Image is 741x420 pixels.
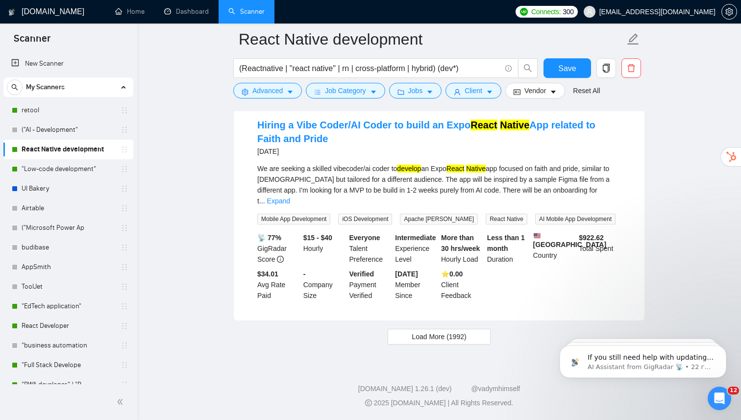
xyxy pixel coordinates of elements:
[26,77,65,97] span: My Scanners
[121,263,128,271] span: holder
[531,6,561,17] span: Connects:
[338,214,392,224] span: iOS Development
[22,159,115,179] a: "Low-code development"
[347,232,394,265] div: Talent Preference
[8,206,188,228] div: AI Assistant from GigRadar 📡 каже…
[303,270,306,278] b: -
[397,165,421,173] mark: develop
[389,83,442,99] button: folderJobscaret-down
[439,232,485,265] div: Hourly Load
[22,355,115,375] a: "Full Stack Develope
[287,88,294,96] span: caret-down
[486,214,527,224] span: React Native
[596,58,616,78] button: copy
[121,244,128,251] span: holder
[43,35,180,54] div: can you update plz manually amount of connections?
[325,85,366,96] span: Job Category
[22,336,115,355] a: "business automation
[558,62,576,74] span: Save
[577,232,623,265] div: Total Spent
[7,79,23,95] button: search
[22,296,115,316] a: "EdTech application"
[445,83,501,99] button: userClientcaret-down
[471,385,520,393] a: @vadymhimself
[543,58,591,78] button: Save
[15,313,23,321] button: Завантажити вкладений файл
[306,83,385,99] button: barsJob Categorycaret-down
[164,7,209,16] a: dashboardDashboard
[242,88,248,96] span: setting
[721,8,737,16] a: setting
[347,269,394,301] div: Payment Verified
[35,29,188,60] div: can you update plz manually amount of connections?
[22,100,115,120] a: retool
[8,29,188,68] div: anastasia.nuzhna@akveo.com каже…
[533,232,607,248] b: [GEOGRAPHIC_DATA]
[466,165,486,173] mark: Native
[728,387,739,395] span: 12
[43,28,169,75] span: If you still need help with updating your connections or have any other questions, I’m here to as...
[426,88,433,96] span: caret-down
[228,7,265,16] a: searchScanner
[393,232,439,265] div: Experience Level
[722,8,737,16] span: setting
[395,234,436,242] b: Intermediate
[22,198,115,218] a: Airtable
[622,64,641,73] span: delete
[43,38,169,47] p: Message from AI Assistant from GigRadar 📡, sent 22 год. тому
[259,197,265,205] span: ...
[252,85,283,96] span: Advanced
[6,10,25,28] button: go back
[16,290,151,296] div: AI Assistant from GigRadar 📡 • 22 год. тому
[22,238,115,257] a: budibase
[121,106,128,114] span: holder
[395,270,418,278] b: [DATE]
[121,224,128,232] span: holder
[145,398,733,408] div: 2025 [DOMAIN_NAME] | All Rights Reserved.
[349,270,374,278] b: Verified
[365,399,372,406] span: copyright
[121,165,128,173] span: holder
[121,302,128,310] span: holder
[6,31,58,52] span: Scanner
[621,58,641,78] button: delete
[573,85,600,96] a: Reset All
[535,214,616,224] span: AI Mobile App Development
[8,228,161,288] div: If you still need help with updating your connections or have any other questions, I’m here to as...
[121,381,128,389] span: holder
[16,212,132,222] div: Is that what you were looking for?
[121,361,128,369] span: holder
[168,309,184,325] button: Надіслати повідомлення…
[22,140,115,159] a: React Native development
[267,197,290,205] a: Expand
[16,74,180,102] div: I can't manually update your connects balance, but our tech support team can help with manual syn...
[62,313,70,321] button: Start recording
[446,165,465,173] mark: React
[470,120,497,130] mark: React
[303,234,332,242] b: $15 - $40
[627,33,640,46] span: edit
[121,126,128,134] span: holder
[441,270,463,278] b: ⭐️ 0.00
[8,4,15,20] img: logo
[47,313,54,321] button: вибір GIF-файлів
[22,375,115,395] a: "PWA developer" | "P
[95,148,103,155] a: Source reference 9174173:
[22,257,115,277] a: AppSmith
[545,325,741,394] iframe: Intercom notifications повідомлення
[121,185,128,193] span: holder
[16,171,138,188] a: [EMAIL_ADDRESS][DOMAIN_NAME]
[388,329,490,345] button: Load More (1992)
[505,83,565,99] button: idcardVendorcaret-down
[117,397,126,407] span: double-left
[48,4,152,19] h1: AI Assistant from GigRadar 📡
[301,269,347,301] div: Company Size
[349,234,380,242] b: Everyone
[8,206,140,227] div: Is that what you were looking for?
[121,322,128,330] span: holder
[301,232,347,265] div: Hourly
[520,8,528,16] img: upwork-logo.png
[486,88,493,96] span: caret-down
